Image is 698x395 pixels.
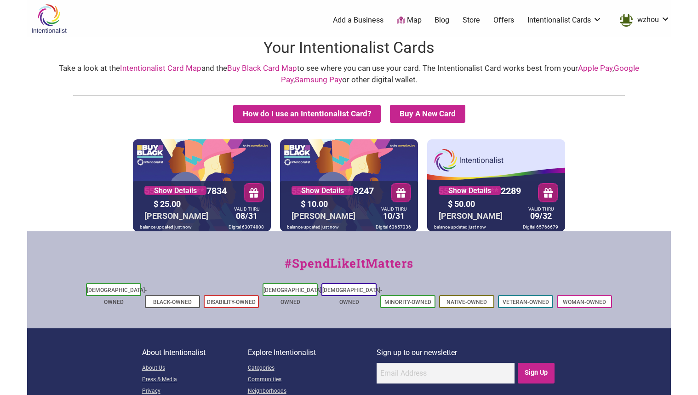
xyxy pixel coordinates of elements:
a: Apple Pay [578,63,612,73]
a: Buy Black Card Map [227,63,297,73]
a: Minority-Owned [384,299,431,305]
a: Offers [493,15,514,25]
a: Communities [248,374,377,386]
div: 08/31 [232,207,262,223]
p: Explore Intentionalist [248,347,377,359]
div: balance updated just now [137,223,194,231]
div: $ 10.00 [298,197,377,211]
div: 09/32 [526,207,556,223]
div: [PERSON_NAME] [436,209,505,223]
div: Digital 63657336 [373,223,413,231]
a: Samsung Pay [295,75,342,84]
h1: Your Intentionalist Cards [27,37,671,59]
summary: Buy A New Card [390,105,465,123]
div: VALID THRU [528,208,554,210]
a: Show Details [292,186,354,195]
a: Map [397,15,422,26]
div: $ 25.00 [151,197,229,211]
a: Black-Owned [153,299,192,305]
img: Intentionalist [27,4,71,34]
a: [DEMOGRAPHIC_DATA]-Owned [263,287,323,305]
div: VALID THRU [381,208,406,210]
a: About Us [142,363,248,374]
input: Email Address [377,363,515,384]
a: [DEMOGRAPHIC_DATA]-Owned [87,287,147,305]
div: 10/31 [379,207,409,223]
a: wzhou [615,12,670,29]
p: Sign up to our newsletter [377,347,556,359]
input: Sign Up [518,363,555,384]
div: [PERSON_NAME] [142,209,211,223]
div: Take a look at the and the to see where you can use your card. The Intentionalist Card works best... [36,63,662,86]
a: Intentionalist Card Map [120,63,201,73]
a: Native-Owned [446,299,487,305]
a: Press & Media [142,374,248,386]
div: balance updated just now [432,223,488,231]
a: [DEMOGRAPHIC_DATA]-Owned [322,287,382,305]
p: About Intentionalist [142,347,248,359]
div: balance updated just now [285,223,341,231]
div: Digital 65766679 [521,223,561,231]
a: Veteran-Owned [503,299,549,305]
a: Blog [435,15,449,25]
div: Digital 63074808 [226,223,266,231]
a: Store [463,15,480,25]
button: How do I use an Intentionalist Card? [233,105,381,123]
a: Show Details [144,186,206,195]
div: #SpendLikeItMatters [27,254,671,281]
a: Disability-Owned [207,299,256,305]
a: Intentionalist Cards [527,15,602,25]
a: Show Details [439,186,501,195]
a: Add a Business [333,15,383,25]
div: $ 50.00 [446,197,524,211]
div: VALID THRU [234,208,259,210]
a: Woman-Owned [563,299,606,305]
div: [PERSON_NAME] [289,209,358,223]
a: Categories [248,363,377,374]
